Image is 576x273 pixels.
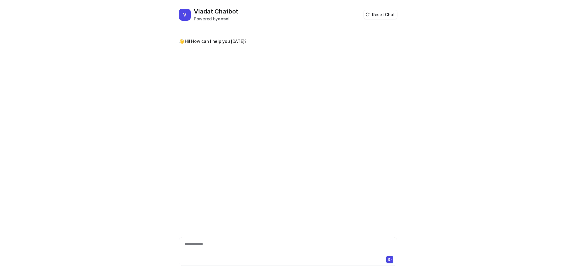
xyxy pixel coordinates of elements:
[179,9,191,21] span: V
[179,38,247,45] p: 👋 Hi! How can I help you [DATE]?
[194,16,238,22] div: Powered by
[218,16,229,21] b: eesel
[194,7,238,16] h2: Viadat Chatbot
[364,10,397,19] button: Reset Chat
